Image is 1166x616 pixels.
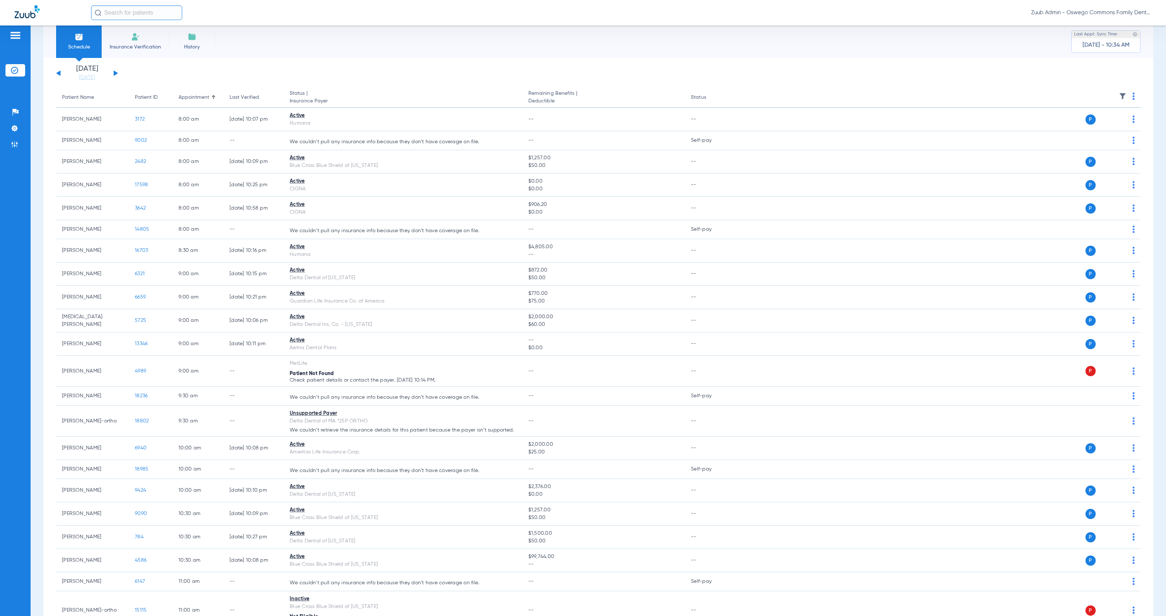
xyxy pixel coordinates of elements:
[1132,392,1135,399] img: group-dot-blue.svg
[173,332,224,356] td: 9:00 AM
[528,201,679,208] span: $906.20
[56,356,129,387] td: [PERSON_NAME]
[290,378,517,383] p: Check patient details or contact the payer. [DATE] 10:14 PM.
[1132,137,1135,144] img: group-dot-blue.svg
[685,479,734,502] td: --
[56,460,129,479] td: [PERSON_NAME]
[15,5,40,18] img: Zuub Logo
[685,356,734,387] td: --
[135,117,145,122] span: 3172
[56,502,129,526] td: [PERSON_NAME]
[528,117,534,122] span: --
[290,506,517,514] div: Active
[528,154,679,162] span: $1,257.00
[173,309,224,332] td: 9:00 AM
[1085,292,1096,303] span: P
[528,506,679,514] span: $1,257.00
[173,406,224,437] td: 9:30 AM
[224,437,284,460] td: [DATE] 10:08 PM
[290,491,517,498] div: Delta Dental of [US_STATE]
[135,94,158,101] div: Patient ID
[224,502,284,526] td: [DATE] 10:09 PM
[1132,417,1135,425] img: group-dot-blue.svg
[224,197,284,220] td: [DATE] 10:58 PM
[290,514,517,522] div: Blue Cross Blue Shield of [US_STATE]
[290,154,517,162] div: Active
[685,220,734,239] td: Self-pay
[685,150,734,174] td: --
[290,201,517,208] div: Active
[224,108,284,131] td: [DATE] 10:07 PM
[1132,93,1135,100] img: group-dot-blue.svg
[1132,181,1135,188] img: group-dot-blue.svg
[135,488,146,493] span: 9424
[685,108,734,131] td: --
[528,297,679,305] span: $75.00
[290,139,517,144] p: We couldn’t pull any insurance info because they don’t have coverage on file.
[528,185,679,193] span: $0.00
[173,197,224,220] td: 8:00 AM
[56,239,129,262] td: [PERSON_NAME]
[56,197,129,220] td: [PERSON_NAME]
[173,174,224,197] td: 8:00 AM
[528,467,534,472] span: --
[290,395,517,400] p: We couldn’t pull any insurance info because they don’t have coverage on file.
[135,341,148,346] span: 13346
[290,441,517,448] div: Active
[685,406,734,437] td: --
[75,32,83,41] img: Schedule
[56,526,129,549] td: [PERSON_NAME]
[290,162,517,169] div: Blue Cross Blue Shield of [US_STATE]
[290,603,517,611] div: Blue Cross Blue Shield of [US_STATE]
[685,87,734,108] th: Status
[224,150,284,174] td: [DATE] 10:09 PM
[290,580,517,585] p: We couldn’t pull any insurance info because they don’t have coverage on file.
[290,530,517,537] div: Active
[1132,444,1135,452] img: group-dot-blue.svg
[290,120,517,127] div: Humana
[95,9,101,16] img: Search Icon
[1132,367,1135,375] img: group-dot-blue.svg
[135,94,167,101] div: Patient ID
[173,460,224,479] td: 10:00 AM
[56,150,129,174] td: [PERSON_NAME]
[1132,32,1138,37] img: last sync help info
[685,572,734,591] td: Self-pay
[685,309,734,332] td: --
[173,131,224,150] td: 8:00 AM
[1085,509,1096,519] span: P
[1085,532,1096,542] span: P
[56,332,129,356] td: [PERSON_NAME]
[290,251,517,258] div: Humana
[224,387,284,406] td: --
[1085,114,1096,125] span: P
[1132,607,1135,614] img: group-dot-blue.svg
[135,608,146,613] span: 15115
[290,561,517,568] div: Blue Cross Blue Shield of [US_STATE]
[290,274,517,282] div: Delta Dental of [US_STATE]
[62,94,94,101] div: Patient Name
[224,131,284,150] td: --
[290,97,517,105] span: Insurance Payer
[1132,116,1135,123] img: group-dot-blue.svg
[1132,340,1135,347] img: group-dot-blue.svg
[56,479,129,502] td: [PERSON_NAME]
[56,131,129,150] td: [PERSON_NAME]
[224,406,284,437] td: --
[224,549,284,572] td: [DATE] 10:08 PM
[224,239,284,262] td: [DATE] 10:16 PM
[56,309,129,332] td: [MEDICAL_DATA][PERSON_NAME]
[56,286,129,309] td: [PERSON_NAME]
[523,87,685,108] th: Remaining Benefits |
[685,387,734,406] td: Self-pay
[685,286,734,309] td: --
[131,32,140,41] img: Manual Insurance Verification
[224,220,284,239] td: --
[135,248,148,253] span: 16703
[528,243,679,251] span: $4,805.00
[685,262,734,286] td: --
[230,94,259,101] div: Last Verified
[528,251,679,258] span: --
[1085,366,1096,376] span: P
[284,87,523,108] th: Status |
